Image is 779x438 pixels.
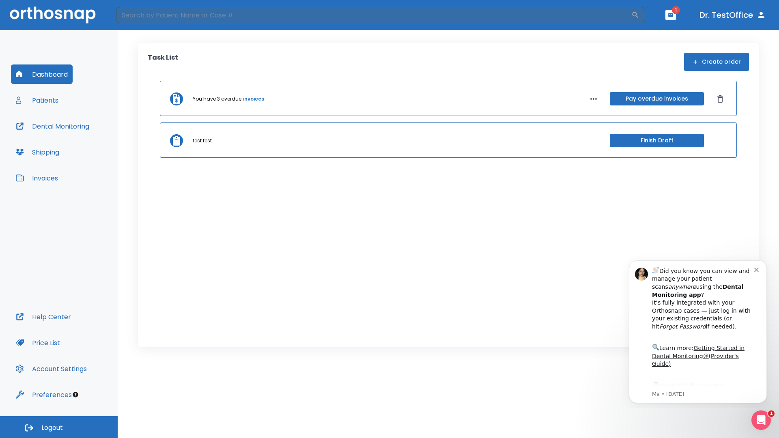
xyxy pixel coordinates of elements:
[610,92,704,105] button: Pay overdue invoices
[714,92,727,105] button: Dismiss
[116,7,631,23] input: Search by Patient Name or Case #
[243,95,264,103] a: invoices
[11,359,92,378] button: Account Settings
[35,137,138,145] p: Message from Ma, sent 8w ago
[11,385,77,404] button: Preferences
[672,6,680,14] span: 1
[684,53,749,71] button: Create order
[11,90,63,110] button: Patients
[11,116,94,136] button: Dental Monitoring
[696,8,769,22] button: Dr. TestOffice
[41,423,63,432] span: Logout
[193,95,241,103] p: You have 3 overdue
[11,142,64,162] button: Shipping
[193,137,212,144] p: test test
[72,391,79,398] div: Tooltip anchor
[768,410,775,417] span: 1
[610,134,704,147] button: Finish Draft
[11,64,73,84] button: Dashboard
[11,168,63,188] button: Invoices
[138,13,144,19] button: Dismiss notification
[11,333,65,352] button: Price List
[148,53,178,71] p: Task List
[617,253,779,408] iframe: Intercom notifications message
[11,307,76,326] button: Help Center
[35,129,108,144] a: App Store
[10,6,96,23] img: Orthosnap
[751,410,771,430] iframe: Intercom live chat
[35,127,138,169] div: Download the app: | ​ Let us know if you need help getting started!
